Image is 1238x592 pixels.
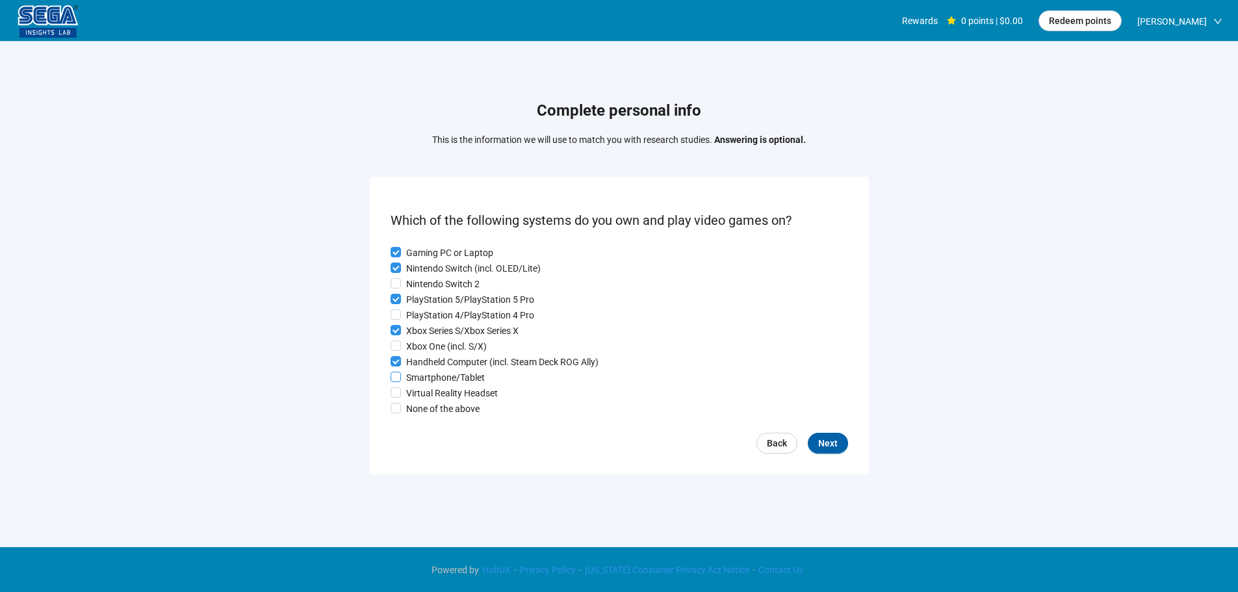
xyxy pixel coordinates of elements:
strong: Answering is optional. [714,135,806,145]
a: HubUX [479,565,514,575]
p: Xbox One (incl. S/X) [406,339,487,354]
p: Which of the following systems do you own and play video games on? [391,211,848,231]
span: star [947,16,956,25]
p: PlayStation 4/PlayStation 4 Pro [406,308,534,322]
p: This is the information we will use to match you with research studies. [432,133,806,147]
a: Privacy Policy [517,565,579,575]
button: Next [808,433,848,454]
span: Redeem points [1049,14,1111,28]
p: Handheld Computer (incl. Steam Deck ROG Ally) [406,355,599,369]
span: Back [767,436,787,450]
p: Xbox Series S/Xbox Series X [406,324,519,338]
p: Gaming PC or Laptop [406,246,493,260]
h1: Complete personal info [432,99,806,123]
p: Nintendo Switch (incl. OLED/Lite) [406,261,541,276]
span: Powered by [432,565,479,575]
a: [US_STATE] Consumer Privacy Act Notice [582,565,753,575]
p: PlayStation 5/PlayStation 5 Pro [406,292,534,307]
button: Redeem points [1038,10,1122,31]
a: Contact Us [755,565,806,575]
a: Back [756,433,797,454]
div: · · · [432,563,806,577]
p: Nintendo Switch 2 [406,277,480,291]
span: [PERSON_NAME] [1137,1,1207,42]
p: Smartphone/Tablet [406,370,485,385]
span: Next [818,436,838,450]
p: Virtual Reality Headset [406,386,498,400]
p: None of the above [406,402,480,416]
span: down [1213,17,1222,26]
